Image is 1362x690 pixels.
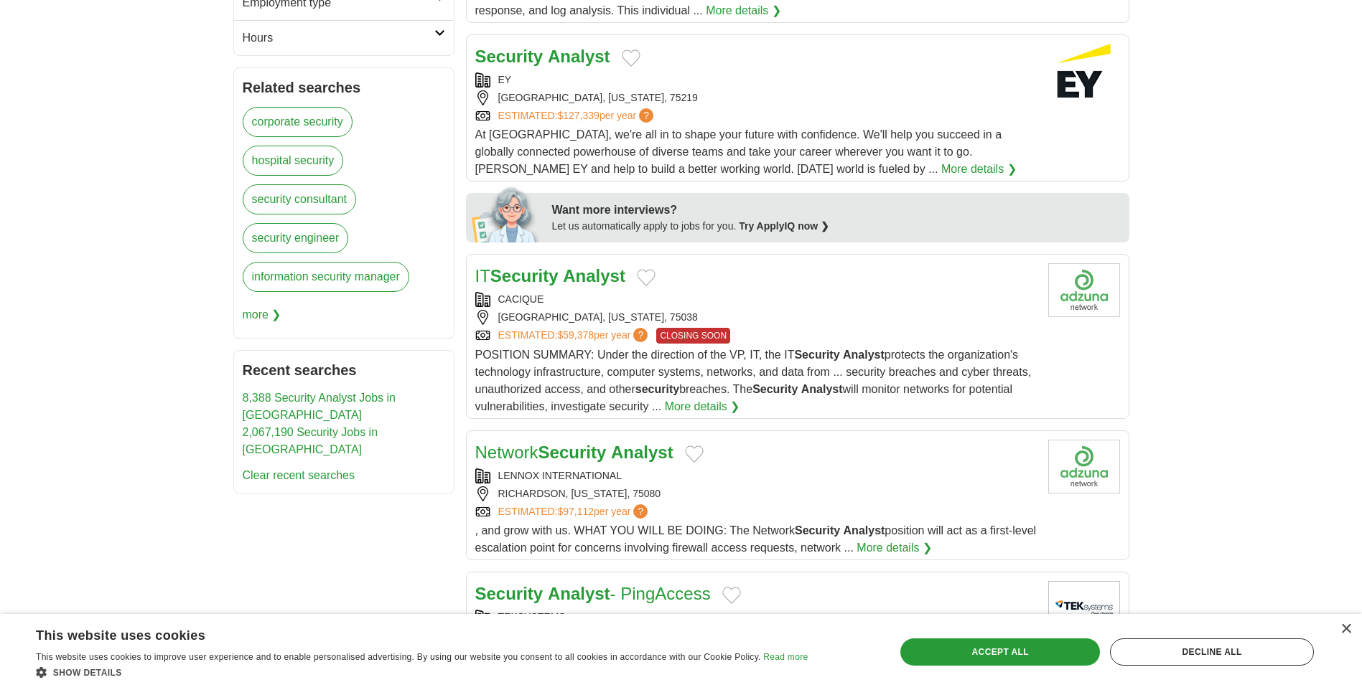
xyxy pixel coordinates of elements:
[36,623,772,644] div: This website uses cookies
[243,107,353,137] a: corporate security
[475,128,1002,175] span: At [GEOGRAPHIC_DATA], we're all in to shape your future with confidence. We'll help you succeed i...
[243,469,355,481] a: Clear recent searches
[498,611,566,623] a: TEKSYSTEMS
[475,292,1037,307] div: CACIQUE
[243,359,445,381] h2: Recent searches
[475,90,1037,105] div: [GEOGRAPHIC_DATA], [US_STATE], 75219
[900,638,1100,666] div: Accept all
[552,219,1121,234] div: Let us automatically apply to jobs for you.
[234,20,454,55] a: Hours
[548,47,610,66] strong: Analyst
[475,486,1037,501] div: RICHARDSON, [US_STATE], 75080
[243,392,396,421] a: 8,388 Security Analyst Jobs in [GEOGRAPHIC_DATA]
[1048,440,1120,493] img: Company logo
[622,49,640,67] button: Add to favorite jobs
[722,587,741,604] button: Add to favorite jobs
[739,220,829,232] a: Try ApplyIQ now ❯
[665,398,740,415] a: More details ❯
[472,185,541,242] img: apply-iq-scientist.png
[1110,638,1314,666] div: Decline all
[633,328,648,342] span: ?
[475,47,544,66] strong: Security
[611,443,673,462] strong: Analyst
[36,665,808,679] div: Show details
[639,108,653,123] span: ?
[557,329,594,341] span: $59,378
[1048,581,1120,635] img: TEKsystems logo
[637,269,656,286] button: Add to favorite jobs
[557,506,594,517] span: $97,112
[243,77,445,98] h2: Related searches
[557,110,599,121] span: $127,339
[475,468,1037,483] div: LENNOX INTERNATIONAL
[36,652,761,662] span: This website uses cookies to improve user experience and to enable personalised advertising. By u...
[475,584,711,603] a: Security Analyst- PingAccess
[243,301,281,329] span: more ❯
[243,29,434,47] h2: Hours
[635,383,679,395] strong: security
[795,524,840,537] strong: Security
[552,202,1121,219] div: Want more interviews?
[656,328,730,344] span: CLOSING SOON
[1048,263,1120,317] img: Company logo
[563,266,625,285] strong: Analyst
[475,266,625,285] a: ITSecurity Analyst
[548,584,610,603] strong: Analyst
[243,262,409,292] a: information security manager
[475,443,673,462] a: NetworkSecurity Analyst
[475,47,610,66] a: Security Analyst
[475,584,544,603] strong: Security
[1048,44,1120,98] img: EY logo
[475,524,1037,554] span: , and grow with us. WHAT YOU WILL BE DOING: The Network position will act as a first-level escala...
[843,349,885,361] strong: Analyst
[475,310,1037,325] div: [GEOGRAPHIC_DATA], [US_STATE], 75038
[763,652,808,662] a: Read more, opens a new window
[243,426,378,455] a: 2,067,190 Security Jobs in [GEOGRAPHIC_DATA]
[53,668,122,678] span: Show details
[538,443,607,462] strong: Security
[243,146,344,176] a: hospital security
[801,383,843,395] strong: Analyst
[857,539,932,557] a: More details ❯
[498,108,657,123] a: ESTIMATED:$127,339per year?
[685,445,704,463] button: Add to favorite jobs
[794,349,839,361] strong: Security
[475,349,1032,412] span: POSITION SUMMARY: Under the direction of the VP, IT, the IT protects the organization's technolog...
[633,504,648,519] span: ?
[941,161,1017,178] a: More details ❯
[752,383,798,395] strong: Security
[243,223,349,253] a: security engineer
[1340,624,1351,635] div: Close
[498,504,651,519] a: ESTIMATED:$97,112per year?
[844,524,885,537] strong: Analyst
[498,328,651,344] a: ESTIMATED:$59,378per year?
[243,184,357,214] a: security consultant
[706,2,781,19] a: More details ❯
[498,74,512,85] a: EY
[490,266,559,285] strong: Security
